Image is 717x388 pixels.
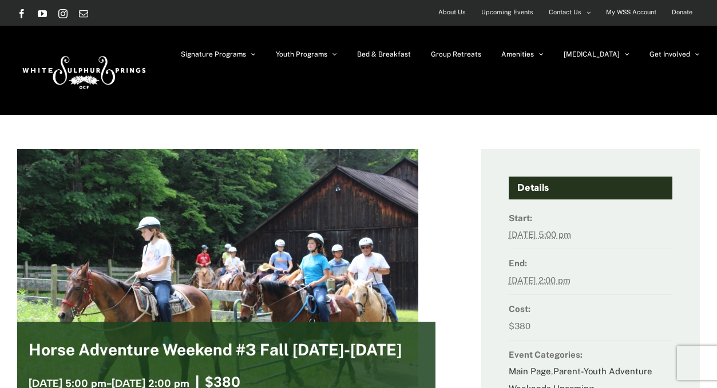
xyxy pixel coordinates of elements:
[649,26,700,83] a: Get Involved
[501,26,544,83] a: Amenities
[509,210,672,226] dt: Start:
[181,26,700,83] nav: Main Menu
[509,177,672,199] h4: Details
[481,4,533,21] span: Upcoming Events
[564,26,629,83] a: [MEDICAL_DATA]
[549,4,581,21] span: Contact Us
[672,4,692,21] span: Donate
[17,43,149,97] img: White Sulphur Springs Logo
[438,4,466,21] span: About Us
[181,51,246,58] span: Signature Programs
[509,255,672,271] dt: End:
[181,26,256,83] a: Signature Programs
[606,4,656,21] span: My WSS Account
[509,301,672,317] dt: Cost:
[29,341,402,364] h2: Horse Adventure Weekend #3 Fall [DATE]-[DATE]
[509,366,551,376] a: Main Page
[509,318,672,341] dd: $380
[509,230,571,239] abbr: 2025-11-06
[431,51,481,58] span: Group Retreats
[509,275,571,285] abbr: 2025-11-08
[564,51,620,58] span: [MEDICAL_DATA]
[501,51,534,58] span: Amenities
[276,26,337,83] a: Youth Programs
[509,346,672,363] dt: Event Categories:
[357,51,411,58] span: Bed & Breakfast
[431,26,481,83] a: Group Retreats
[649,51,690,58] span: Get Involved
[276,51,327,58] span: Youth Programs
[357,26,411,83] a: Bed & Breakfast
